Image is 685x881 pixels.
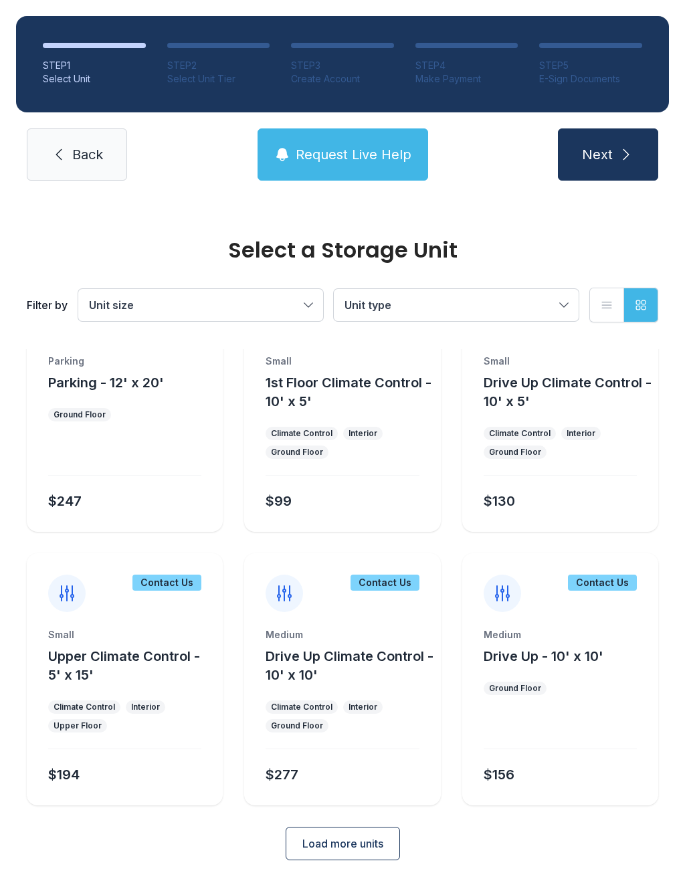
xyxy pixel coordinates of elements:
button: Parking - 12' x 20' [48,373,164,392]
button: Drive Up Climate Control - 10' x 5' [484,373,653,411]
button: Unit type [334,289,579,321]
div: Parking [48,355,201,368]
div: STEP 2 [167,59,270,72]
div: Upper Floor [54,720,102,731]
div: Interior [349,702,377,712]
div: Climate Control [489,428,551,439]
div: Small [484,355,637,368]
div: STEP 4 [415,59,518,72]
span: Unit size [89,298,134,312]
div: Select Unit Tier [167,72,270,86]
span: Drive Up - 10' x 10' [484,648,603,664]
div: Climate Control [271,428,332,439]
div: $99 [266,492,292,510]
div: STEP 3 [291,59,394,72]
button: Unit size [78,289,323,321]
div: Medium [484,628,637,642]
span: 1st Floor Climate Control - 10' x 5' [266,375,431,409]
div: Interior [567,428,595,439]
div: Climate Control [54,702,115,712]
div: STEP 5 [539,59,642,72]
span: Upper Climate Control - 5' x 15' [48,648,200,683]
div: Contact Us [132,575,201,591]
button: Drive Up Climate Control - 10' x 10' [266,647,435,684]
div: Ground Floor [271,447,323,458]
span: Load more units [302,836,383,852]
div: Interior [131,702,160,712]
div: $277 [266,765,298,784]
span: Parking - 12' x 20' [48,375,164,391]
div: Interior [349,428,377,439]
div: Ground Floor [489,683,541,694]
button: Upper Climate Control - 5' x 15' [48,647,217,684]
span: Next [582,145,613,164]
div: Small [266,355,419,368]
div: $247 [48,492,82,510]
button: 1st Floor Climate Control - 10' x 5' [266,373,435,411]
span: Drive Up Climate Control - 10' x 10' [266,648,433,683]
div: Make Payment [415,72,518,86]
div: Create Account [291,72,394,86]
div: Climate Control [271,702,332,712]
div: Contact Us [351,575,419,591]
div: $156 [484,765,514,784]
div: Contact Us [568,575,637,591]
div: Ground Floor [271,720,323,731]
div: Ground Floor [489,447,541,458]
div: Small [48,628,201,642]
div: E-Sign Documents [539,72,642,86]
span: Request Live Help [296,145,411,164]
div: Select Unit [43,72,146,86]
span: Back [72,145,103,164]
div: Medium [266,628,419,642]
div: Select a Storage Unit [27,239,658,261]
div: Filter by [27,297,68,313]
div: STEP 1 [43,59,146,72]
button: Drive Up - 10' x 10' [484,647,603,666]
div: $130 [484,492,515,510]
span: Drive Up Climate Control - 10' x 5' [484,375,652,409]
div: Ground Floor [54,409,106,420]
span: Unit type [345,298,391,312]
div: $194 [48,765,80,784]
